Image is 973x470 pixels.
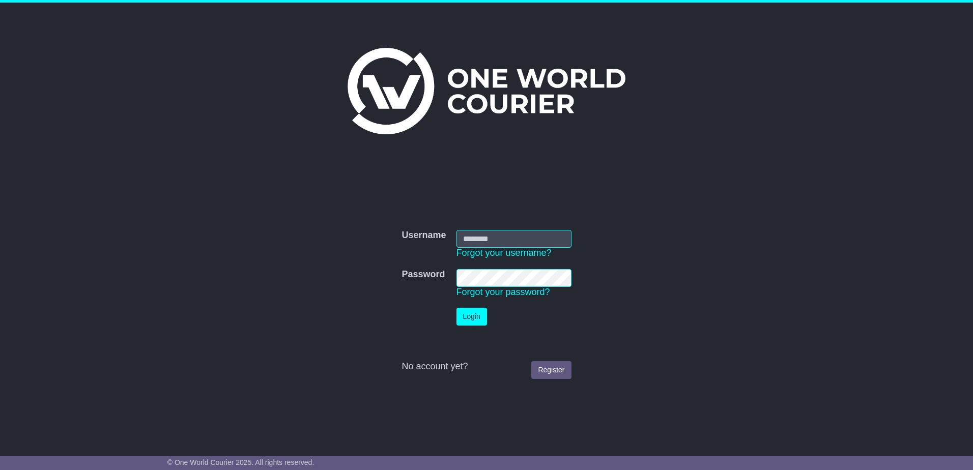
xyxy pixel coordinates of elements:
img: One World [348,48,625,134]
a: Forgot your username? [456,248,552,258]
label: Username [402,230,446,241]
button: Login [456,308,487,326]
a: Forgot your password? [456,287,550,297]
span: © One World Courier 2025. All rights reserved. [167,458,314,466]
a: Register [531,361,571,379]
label: Password [402,269,445,280]
div: No account yet? [402,361,571,372]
